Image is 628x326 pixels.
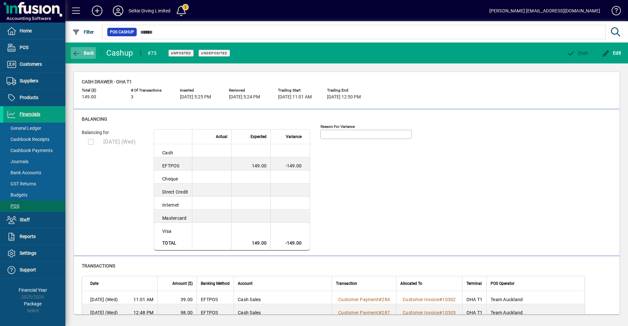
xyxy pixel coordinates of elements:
span: Account [238,280,253,287]
div: Selkie Diving Limited [129,6,171,16]
app-page-header-button: Back [65,47,101,59]
span: Journals [7,159,28,164]
td: Direct Credit [154,183,192,197]
span: [DATE] 12:50 PM [327,94,361,100]
span: Customer Payment [338,310,379,315]
span: Terminal [466,280,482,287]
td: Cash Sales [234,291,332,304]
span: Support [20,267,36,272]
td: OHA T1 [462,291,487,304]
td: Cash Sales [234,304,332,317]
td: -149.00 [270,236,310,250]
a: Customer Payment#287 [336,309,392,316]
span: # of Transactions [131,88,170,93]
a: Knowledge Base [607,1,620,23]
span: Reports [20,234,36,239]
a: General Ledger [3,123,65,134]
span: Amount ($) [172,280,193,287]
span: Financials [20,112,40,117]
div: Balancing for [82,129,147,136]
td: Visa [154,223,192,236]
td: 39.00 [157,291,197,304]
span: 149.00 [82,94,96,100]
a: Customer Invoice#10302 [400,296,458,303]
span: [DATE] 5:25 PM [180,94,211,100]
a: Cashbook Receipts [3,134,65,145]
td: EFTPOS [197,304,234,317]
span: Total ($) [82,88,121,93]
span: [DATE] (Wed) [90,309,118,316]
a: POS [3,200,65,212]
a: Support [3,262,65,278]
span: Actual [216,133,227,140]
span: Products [20,95,38,100]
span: Banking Method [201,280,230,287]
span: Cashbook Payments [7,148,53,153]
span: Budgets [7,192,27,197]
span: POS [7,203,19,209]
td: Cheque [154,170,192,183]
span: Package [24,301,42,306]
td: -149.00 [270,157,310,170]
a: Customer Invoice#10305 [400,309,458,316]
span: Back [72,50,94,56]
span: 10305 [442,310,456,315]
span: [DATE] (Wed) [103,139,136,145]
span: # [379,310,382,315]
span: 287 [382,310,390,315]
div: #75 [148,48,157,59]
span: Financial Year [19,287,47,293]
a: Customer Payment#284 [336,296,392,303]
button: Add [87,5,108,17]
td: Team Auckland [486,291,584,304]
button: Filter [71,26,96,38]
a: POS [3,40,65,56]
span: Filter [72,29,94,35]
mat-label: Reason for variance [321,124,355,129]
span: Trading start [278,88,317,93]
span: Edit [602,50,621,56]
span: Inserted [180,88,219,93]
span: Cashbook Receipts [7,137,49,142]
span: Expected [251,133,267,140]
span: Customer Payment [338,297,379,302]
td: Team Auckland [486,304,584,317]
a: Customers [3,56,65,73]
span: GST Returns [7,181,36,186]
td: EFTPOS [197,291,234,304]
span: Settings [20,250,36,256]
span: [DATE] 5:24 PM [229,94,260,100]
span: Home [20,28,32,33]
a: Suppliers [3,73,65,89]
span: [DATE] (Wed) [90,296,118,303]
button: Profile [108,5,129,17]
a: Settings [3,245,65,262]
td: 149.00 [231,157,270,170]
span: Variance [286,133,302,140]
div: Cashup [106,48,134,58]
span: 3 [131,94,133,100]
span: Allocated To [400,280,422,287]
span: Balancing [82,116,107,122]
a: Journals [3,156,65,167]
span: ost [567,50,588,56]
span: P [578,50,581,56]
a: Cashbook Payments [3,145,65,156]
span: Date [90,280,98,287]
td: 98.00 [157,304,197,317]
span: 12:48 PM [133,309,153,316]
span: Trading end [327,88,366,93]
a: Home [3,23,65,39]
span: POS [20,45,28,50]
a: GST Returns [3,178,65,189]
td: Internet [154,197,192,210]
span: # [439,310,442,315]
span: 284 [382,297,390,302]
span: 11:01 AM [133,296,153,303]
a: Products [3,90,65,106]
span: Undeposited [201,51,227,55]
a: Staff [3,212,65,228]
a: Budgets [3,189,65,200]
button: Edit [600,47,623,59]
td: Mastercard [154,210,192,223]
